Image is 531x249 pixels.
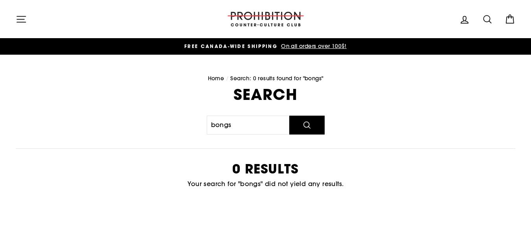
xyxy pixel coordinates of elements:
[16,74,515,83] nav: breadcrumbs
[16,179,515,189] p: Your search for "bongs" did not yield any results.
[16,87,515,102] h1: Search
[16,162,515,175] h2: 0 results
[184,43,277,50] span: FREE CANADA-WIDE SHIPPING
[226,75,229,82] span: /
[207,116,289,135] input: Search our store
[226,12,305,26] img: PROHIBITION COUNTER-CULTURE CLUB
[18,42,513,51] a: FREE CANADA-WIDE SHIPPING On all orders over 100$!
[279,42,347,50] span: On all orders over 100$!
[230,75,323,82] span: Search: 0 results found for "bongs"
[208,75,224,82] a: Home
